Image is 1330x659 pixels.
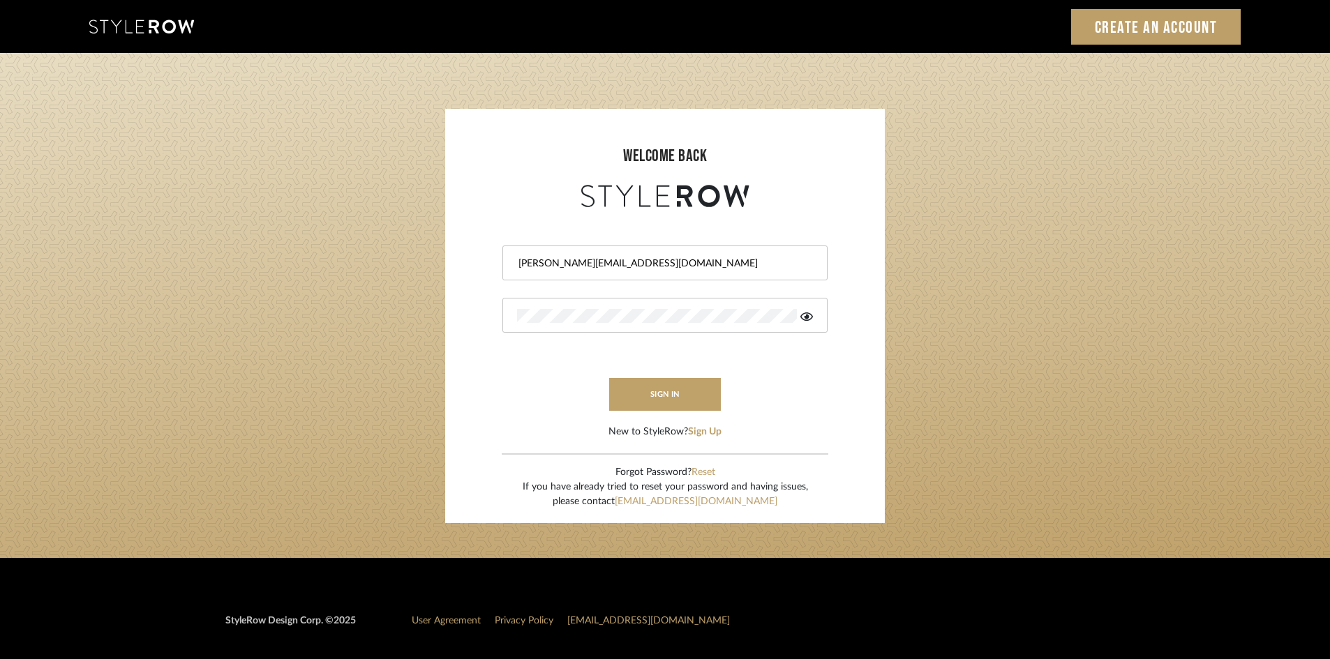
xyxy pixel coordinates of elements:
[615,497,777,506] a: [EMAIL_ADDRESS][DOMAIN_NAME]
[1071,9,1241,45] a: Create an Account
[459,144,871,169] div: welcome back
[523,465,808,480] div: Forgot Password?
[495,616,553,626] a: Privacy Policy
[225,614,356,639] div: StyleRow Design Corp. ©2025
[688,425,722,439] button: Sign Up
[523,480,808,509] div: If you have already tried to reset your password and having issues, please contact
[517,257,809,271] input: Email Address
[609,378,721,411] button: sign in
[692,465,715,480] button: Reset
[608,425,722,439] div: New to StyleRow?
[412,616,481,626] a: User Agreement
[567,616,730,626] a: [EMAIL_ADDRESS][DOMAIN_NAME]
